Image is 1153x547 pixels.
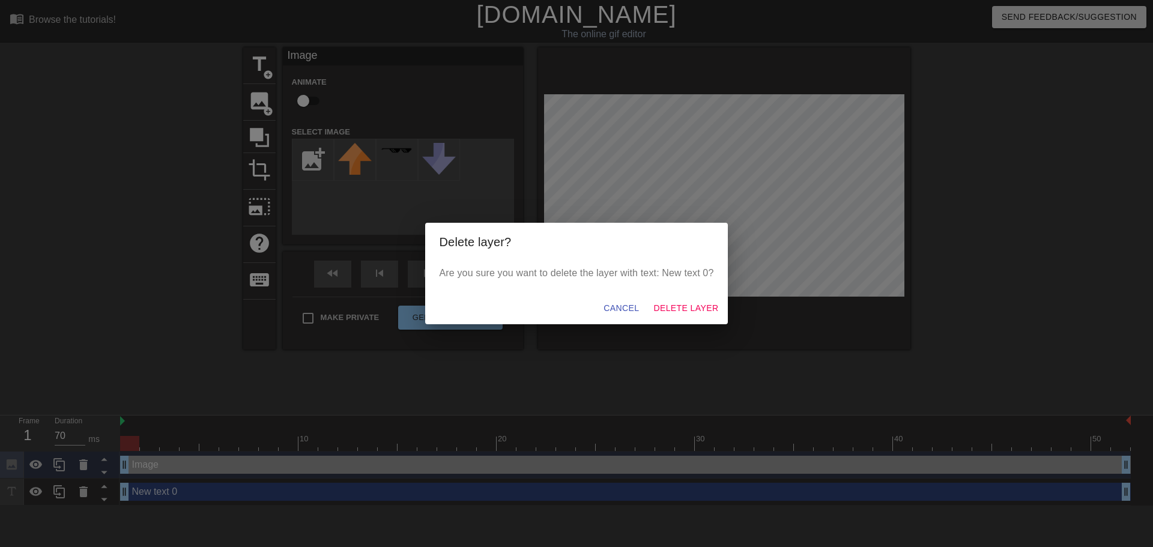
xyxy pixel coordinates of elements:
[649,297,723,319] button: Delete Layer
[440,232,714,252] h2: Delete layer?
[604,301,639,316] span: Cancel
[599,297,644,319] button: Cancel
[653,301,718,316] span: Delete Layer
[440,266,714,280] p: Are you sure you want to delete the layer with text: New text 0?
